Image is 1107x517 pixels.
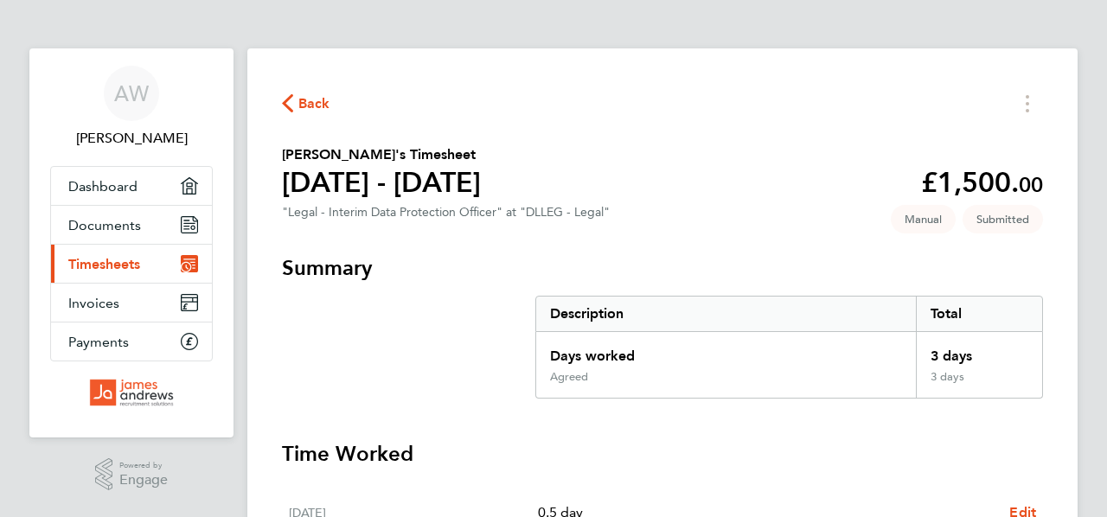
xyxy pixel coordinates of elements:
[51,322,212,361] a: Payments
[68,217,141,233] span: Documents
[916,370,1042,398] div: 3 days
[282,205,610,220] div: "Legal - Interim Data Protection Officer" at "DLLEG - Legal"
[963,205,1043,233] span: This timesheet is Submitted.
[50,66,213,149] a: AW[PERSON_NAME]
[51,206,212,244] a: Documents
[921,166,1043,199] app-decimal: £1,500.
[1012,90,1043,117] button: Timesheets Menu
[29,48,234,437] nav: Main navigation
[298,93,330,114] span: Back
[114,82,149,105] span: AW
[51,167,212,205] a: Dashboard
[536,297,916,331] div: Description
[68,334,129,350] span: Payments
[891,205,956,233] span: This timesheet was manually created.
[282,165,481,200] h1: [DATE] - [DATE]
[282,144,481,165] h2: [PERSON_NAME]'s Timesheet
[51,284,212,322] a: Invoices
[50,128,213,149] span: Andrew Wisedale
[119,458,168,473] span: Powered by
[916,332,1042,370] div: 3 days
[282,254,1043,282] h3: Summary
[119,473,168,488] span: Engage
[536,332,916,370] div: Days worked
[282,93,330,114] button: Back
[95,458,169,491] a: Powered byEngage
[51,245,212,283] a: Timesheets
[68,295,119,311] span: Invoices
[550,370,588,384] div: Agreed
[1019,172,1043,197] span: 00
[282,440,1043,468] h3: Time Worked
[68,256,140,272] span: Timesheets
[68,178,138,195] span: Dashboard
[50,379,213,406] a: Go to home page
[535,296,1043,399] div: Summary
[89,379,174,406] img: jarsolutions-logo-retina.png
[916,297,1042,331] div: Total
